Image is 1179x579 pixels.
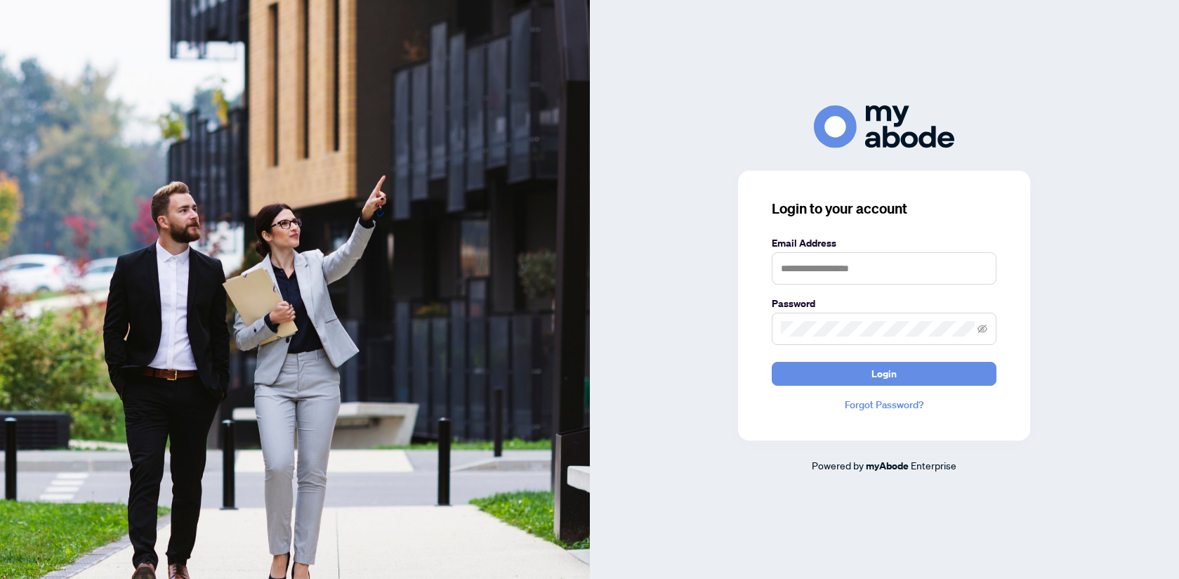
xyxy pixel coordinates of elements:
a: Forgot Password? [772,397,996,412]
img: ma-logo [814,105,954,148]
span: Powered by [812,459,864,471]
button: Login [772,362,996,386]
label: Password [772,296,996,311]
span: Enterprise [911,459,956,471]
span: Login [871,363,897,385]
label: Email Address [772,235,996,251]
span: eye-invisible [977,324,987,334]
a: myAbode [866,458,909,474]
h3: Login to your account [772,199,996,219]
